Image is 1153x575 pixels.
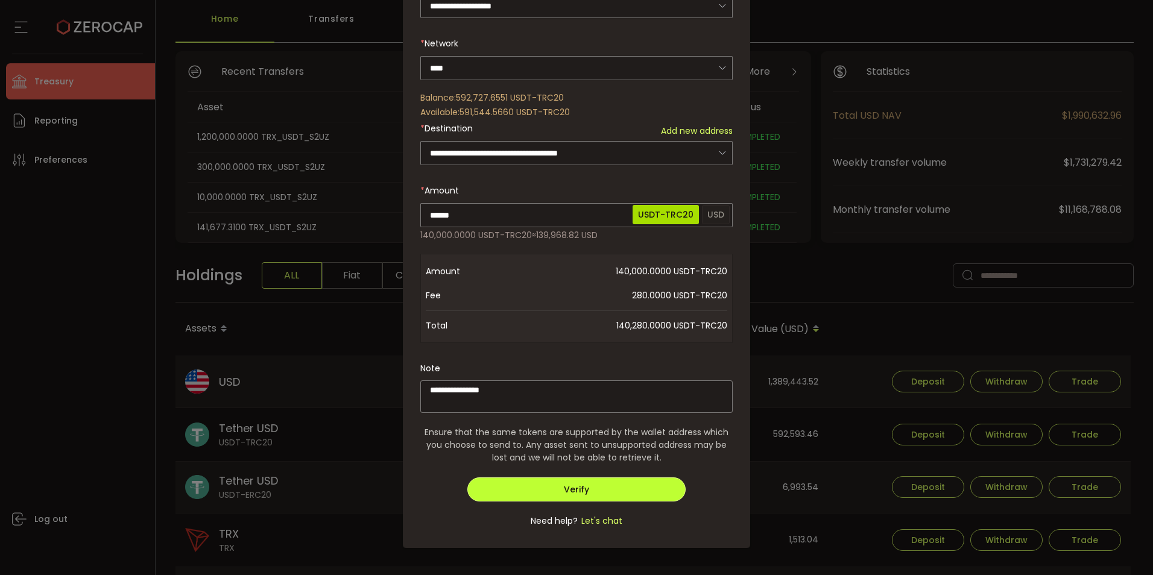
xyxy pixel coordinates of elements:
span: ≈ [532,229,536,241]
span: USDT-TRC20 [633,205,699,224]
span: Balance: [420,92,456,104]
span: 140,000.0000 USDT-TRC20 [420,229,532,241]
span: 139,968.82 USD [536,229,598,241]
span: 140,280.0000 USDT-TRC20 [522,313,727,338]
span: Destination [425,122,473,134]
span: Need help? [531,515,578,527]
button: Verify [467,477,686,501]
span: 592,727.6551 USDT-TRC20 [456,92,564,104]
span: Available: [420,106,460,118]
iframe: Chat Widget [1093,517,1153,575]
span: 280.0000 USDT-TRC20 [522,283,727,307]
span: USD [702,205,730,224]
span: Total [426,313,522,338]
span: Fee [426,283,522,307]
label: Note [420,362,440,374]
span: 591,544.5660 USDT-TRC20 [460,106,570,118]
span: Let's chat [578,515,622,527]
span: Amount [426,259,522,283]
span: Verify [564,483,589,495]
span: 140,000.0000 USDT-TRC20 [522,259,727,283]
span: Amount [425,184,459,196]
span: Ensure that the same tokens are supported by the wallet address which you choose to send to. Any ... [420,426,733,464]
span: Add new address [661,125,733,137]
